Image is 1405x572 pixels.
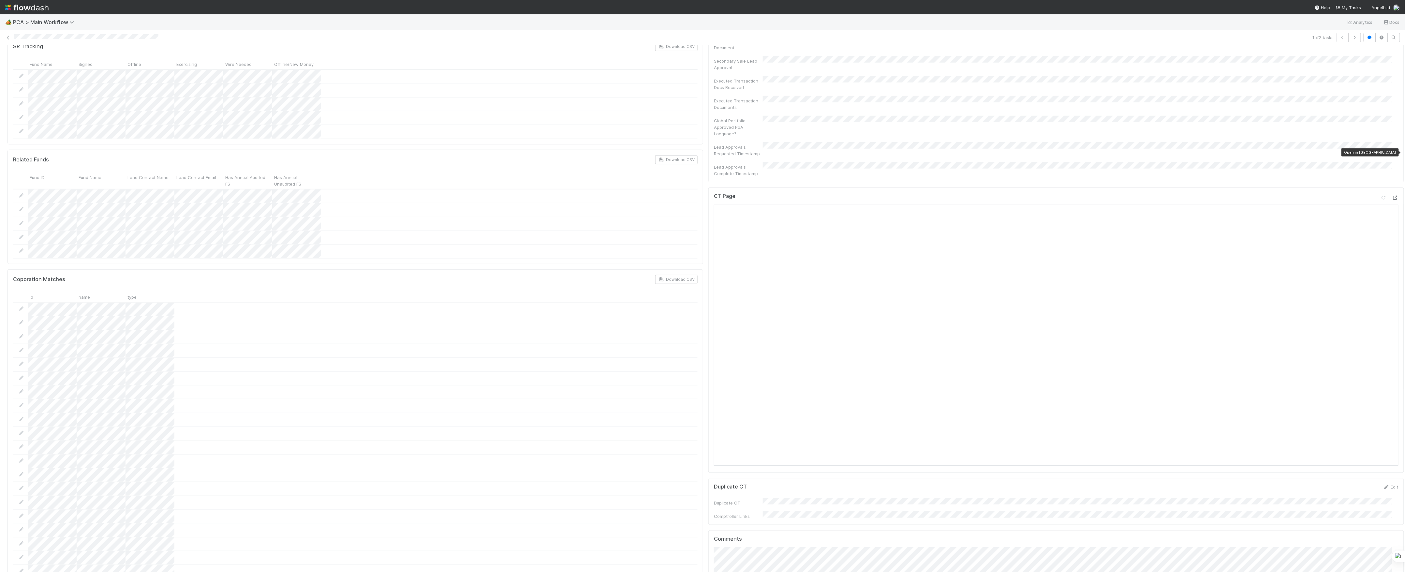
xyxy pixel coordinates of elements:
[223,172,272,189] div: Has Annual Audited FS
[77,292,126,302] div: name
[714,193,735,200] h5: CT Page
[174,59,223,69] div: Exercising
[714,164,763,177] div: Lead Approvals Complete Timestamp
[77,172,126,189] div: Fund Name
[1383,18,1400,26] a: Docs
[272,172,321,189] div: Has Annual Unaudited FS
[174,172,223,189] div: Lead Contact Email
[714,500,763,506] div: Duplicate CT
[13,276,65,283] h5: Coporation Matches
[1393,5,1400,11] img: avatar_b6a6ccf4-6160-40f7-90da-56c3221167ae.png
[126,59,174,69] div: Offline
[655,275,698,284] button: Download CSV
[272,59,321,69] div: Offline/New Money
[1336,4,1361,11] a: My Tasks
[714,484,747,490] h5: Duplicate CT
[714,513,763,519] div: Comptroller Links
[1336,5,1361,10] span: My Tasks
[223,59,272,69] div: Wire Needed
[28,172,77,189] div: Fund ID
[5,2,49,13] img: logo-inverted-e16ddd16eac7371096b0.svg
[28,292,77,302] div: id
[714,144,763,157] div: Lead Approvals Requested Timestamp
[1347,18,1373,26] a: Analytics
[714,98,763,111] div: Executed Transaction Documents
[13,157,49,163] h5: Related Funds
[77,59,126,69] div: Signed
[28,59,77,69] div: Fund Name
[13,19,77,25] span: PCA > Main Workflow
[655,155,698,164] button: Download CSV
[714,78,763,91] div: Executed Transaction Docs Received
[1313,34,1334,41] span: 1 of 2 tasks
[714,536,1398,542] h5: Comments
[1372,5,1391,10] span: AngelList
[5,19,12,25] span: 🏕️
[655,42,698,51] button: Download CSV
[13,43,43,50] h5: SR Tracking
[714,58,763,71] div: Secondary Sale Lead Approval
[1315,4,1330,11] div: Help
[1383,484,1398,489] a: Edit
[714,117,763,137] div: Global Portfolio Approved PoA Language?
[126,292,174,302] div: type
[126,172,174,189] div: Lead Contact Name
